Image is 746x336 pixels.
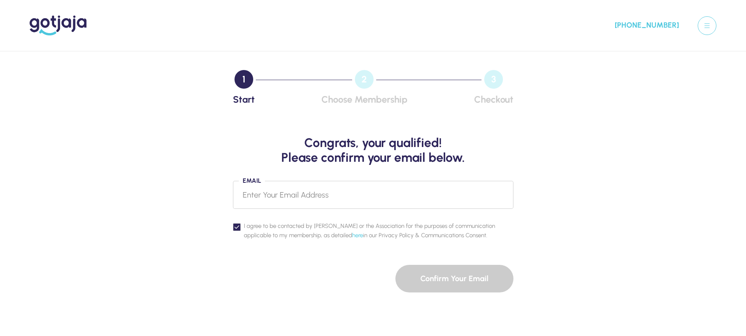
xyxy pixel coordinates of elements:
a: here [352,232,363,239]
img: GotJaja [30,16,86,35]
span: I agree to be contacted by [PERSON_NAME] or the Association for the purposes of communication app... [244,221,513,240]
div: 1 [235,70,253,89]
p: Choose Membership [321,95,407,104]
input: Enter Your Email Address [233,181,513,209]
a: [PHONE_NUMBER] [610,19,679,31]
span: [PHONE_NUMBER] [615,19,679,31]
h3: Congrats, your qualified! Please confirm your email below. [233,135,513,165]
div: 3 [484,70,503,89]
p: Start [233,95,255,104]
label: Email [239,178,265,184]
p: Checkout [474,95,513,104]
div: 2 [355,70,374,89]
